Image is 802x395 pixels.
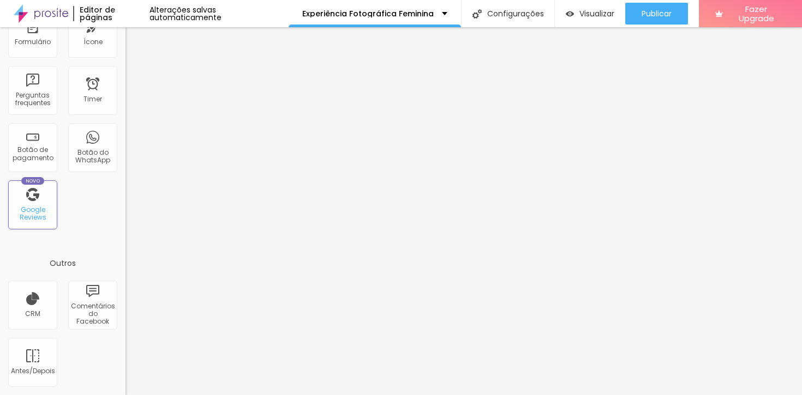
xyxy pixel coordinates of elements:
[73,6,149,21] div: Editor de páginas
[25,310,40,318] div: CRM
[555,3,625,25] button: Visualizar
[642,9,672,18] span: Publicar
[579,9,614,18] span: Visualizar
[149,6,289,21] div: Alterações salvas automaticamente
[11,146,54,162] div: Botão de pagamento
[302,10,434,17] p: Experiência Fotográfica Feminina
[566,9,574,19] img: view-1.svg
[11,92,54,107] div: Perguntas frequentes
[727,4,786,23] span: Fazer Upgrade
[11,367,54,375] div: Antes/Depois
[21,177,45,185] div: Novo
[71,302,114,326] div: Comentários do Facebook
[125,27,802,395] iframe: Editor
[625,3,688,25] button: Publicar
[71,149,114,165] div: Botão do WhatsApp
[83,95,102,103] div: Timer
[472,9,482,19] img: Icone
[83,38,103,46] div: Ícone
[11,206,54,222] div: Google Reviews
[15,38,51,46] div: Formulário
